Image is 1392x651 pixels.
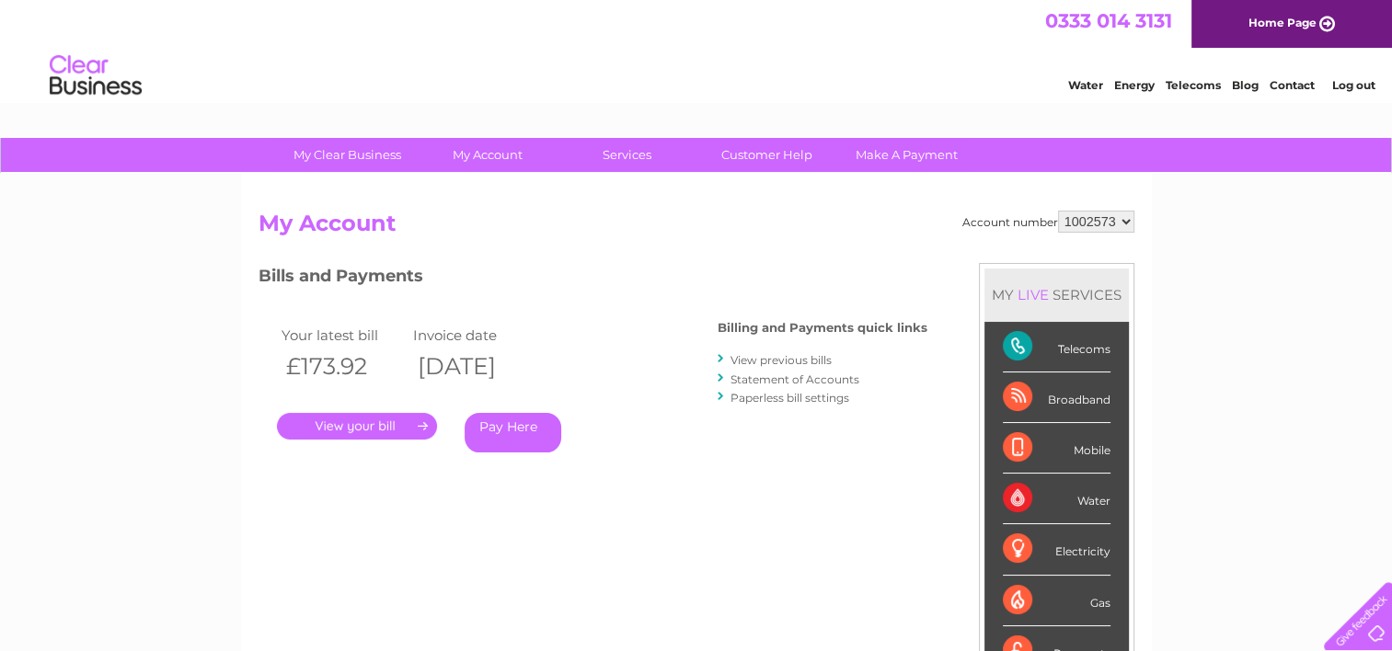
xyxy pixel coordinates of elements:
[277,323,409,348] td: Your latest bill
[1003,372,1110,423] div: Broadband
[1166,78,1221,92] a: Telecoms
[408,323,541,348] td: Invoice date
[984,268,1129,321] div: MY SERVICES
[691,138,843,172] a: Customer Help
[262,10,1132,89] div: Clear Business is a trading name of Verastar Limited (registered in [GEOGRAPHIC_DATA] No. 3667643...
[551,138,703,172] a: Services
[259,263,927,295] h3: Bills and Payments
[1003,576,1110,626] div: Gas
[1232,78,1259,92] a: Blog
[277,413,437,440] a: .
[831,138,983,172] a: Make A Payment
[1331,78,1375,92] a: Log out
[408,348,541,385] th: [DATE]
[1003,474,1110,524] div: Water
[1270,78,1315,92] a: Contact
[1114,78,1155,92] a: Energy
[411,138,563,172] a: My Account
[465,413,561,452] a: Pay Here
[49,48,143,104] img: logo.png
[1068,78,1103,92] a: Water
[731,353,832,367] a: View previous bills
[271,138,423,172] a: My Clear Business
[1014,286,1053,303] div: LIVE
[1045,9,1172,32] a: 0333 014 3131
[1003,322,1110,372] div: Telecoms
[962,211,1134,233] div: Account number
[731,372,859,386] a: Statement of Accounts
[1003,524,1110,575] div: Electricity
[259,211,1134,246] h2: My Account
[718,321,927,335] h4: Billing and Payments quick links
[277,348,409,385] th: £173.92
[1003,423,1110,474] div: Mobile
[731,391,849,405] a: Paperless bill settings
